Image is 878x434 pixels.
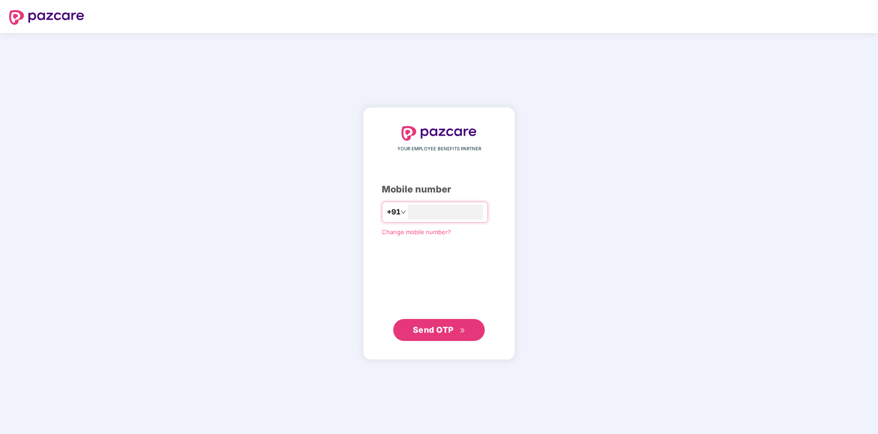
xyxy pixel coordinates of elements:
[9,10,84,25] img: logo
[401,126,477,141] img: logo
[397,145,481,153] span: YOUR EMPLOYEE BENEFITS PARTNER
[387,206,401,218] span: +91
[460,328,466,334] span: double-right
[382,228,451,236] a: Change mobile number?
[413,325,454,335] span: Send OTP
[382,182,496,197] div: Mobile number
[401,209,406,215] span: down
[393,319,485,341] button: Send OTPdouble-right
